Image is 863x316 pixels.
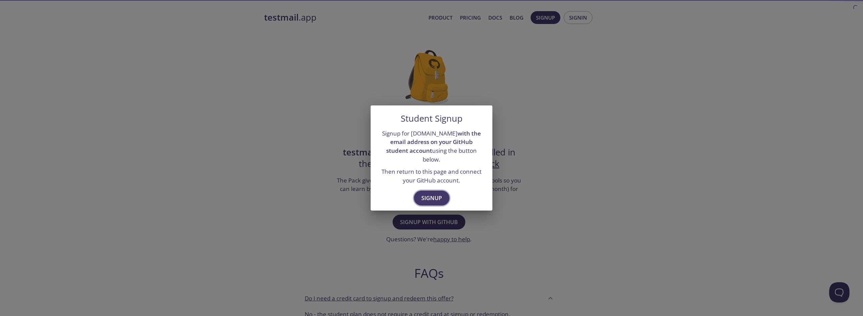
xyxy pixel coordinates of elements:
[414,191,449,205] button: Signup
[386,129,481,154] strong: with the email address on your GitHub student account
[379,129,484,164] p: Signup for [DOMAIN_NAME] using the button below.
[379,167,484,185] p: Then return to this page and connect your GitHub account.
[421,193,442,203] span: Signup
[401,114,463,124] h5: Student Signup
